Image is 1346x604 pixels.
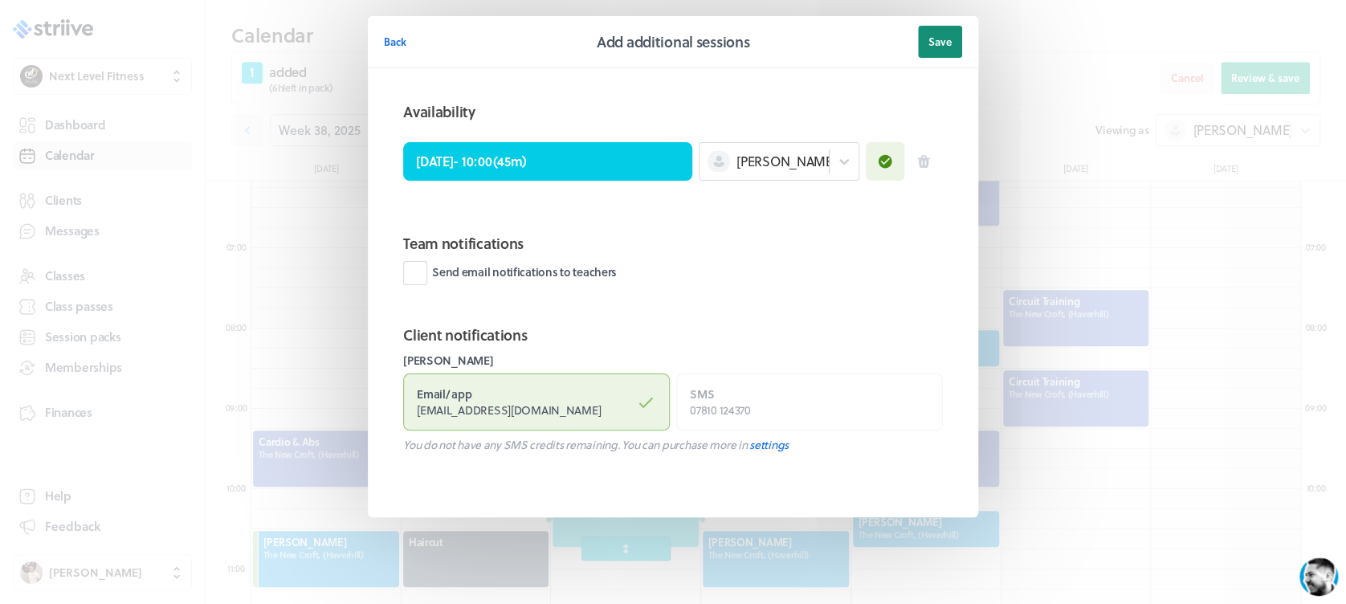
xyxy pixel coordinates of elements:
p: [DATE] - 10:00 ( 45m ) [416,152,527,171]
label: [PERSON_NAME] [403,353,943,369]
strong: SMS [690,386,714,402]
span: [EMAIL_ADDRESS][DOMAIN_NAME] [417,402,601,418]
span: Back [384,35,406,49]
a: settings [749,436,789,453]
label: Send email notifications to teachers [403,261,617,285]
p: You do not have any SMS credits remaining. You can purchase more in [403,437,943,453]
g: /> [251,495,272,508]
button: Save [918,26,962,58]
iframe: gist-messenger-bubble-iframe [1299,557,1338,596]
tspan: GIF [255,498,268,506]
button: Back [384,26,406,58]
img: US [48,11,77,40]
div: [PERSON_NAME] [89,10,195,27]
strong: Email / app [417,386,471,402]
button: />GIF [244,480,279,525]
span: [PERSON_NAME] [736,153,836,170]
h2: Add additional sessions [597,31,750,53]
h2: Client notifications [403,324,943,346]
div: US[PERSON_NAME]Back in a few hours [48,10,301,43]
span: 07810 124370 [690,402,751,418]
div: Back in a few hours [89,30,195,40]
span: Save [928,35,952,49]
h2: Availability [403,100,475,123]
h2: Team notifications [403,232,943,255]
